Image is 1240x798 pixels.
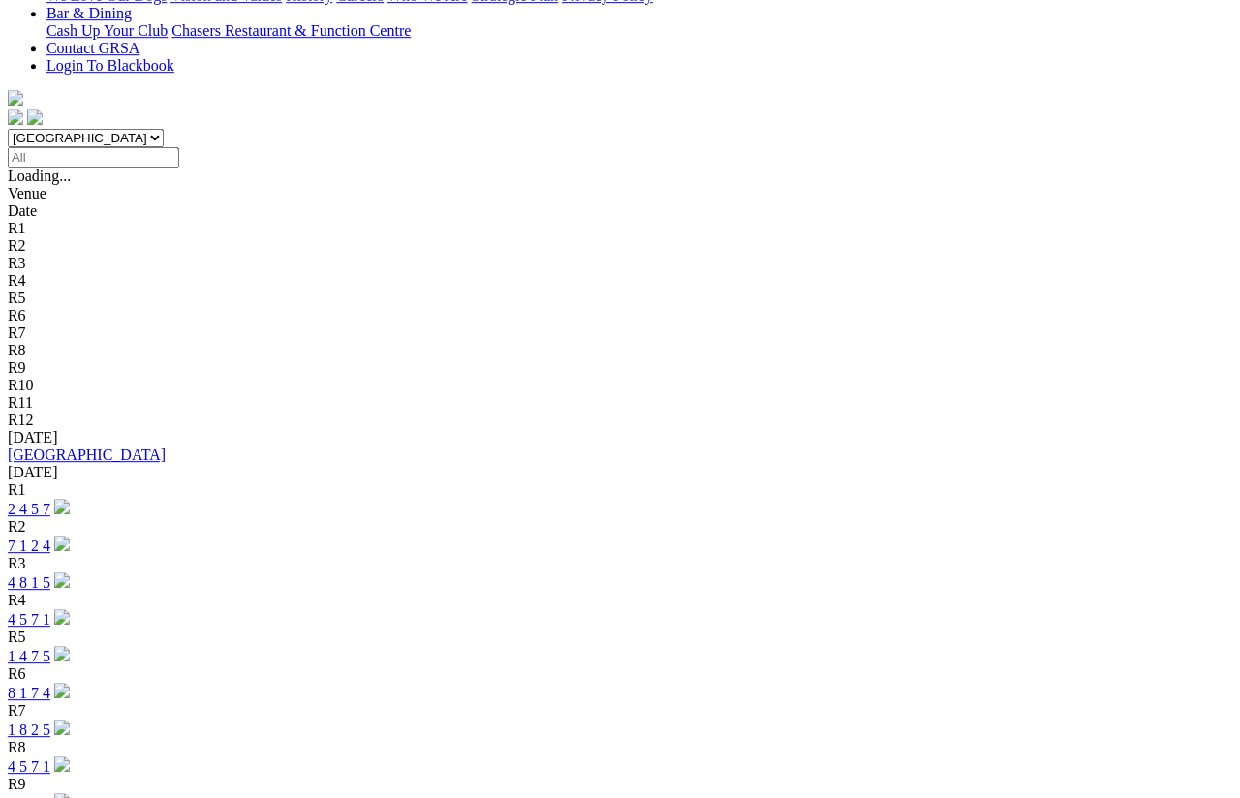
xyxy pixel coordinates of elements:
div: R4 [8,592,1232,609]
img: logo-grsa-white.png [8,90,23,106]
div: R6 [8,307,1232,324]
div: R1 [8,220,1232,237]
span: Loading... [8,168,71,184]
div: Bar & Dining [46,22,1232,40]
div: R2 [8,237,1232,255]
div: R6 [8,665,1232,683]
div: R10 [8,377,1232,394]
div: R7 [8,324,1232,342]
div: [DATE] [8,429,1232,446]
a: Bar & Dining [46,5,132,21]
a: Chasers Restaurant & Function Centre [171,22,411,39]
div: R7 [8,702,1232,720]
div: Venue [8,185,1232,202]
div: R11 [8,394,1232,412]
img: play-circle.svg [54,756,70,772]
div: R1 [8,481,1232,499]
a: [GEOGRAPHIC_DATA] [8,446,166,463]
a: 4 5 7 1 [8,611,50,628]
img: play-circle.svg [54,572,70,588]
img: play-circle.svg [54,646,70,661]
img: play-circle.svg [54,536,70,551]
div: R9 [8,776,1232,793]
a: 4 5 7 1 [8,758,50,775]
div: R2 [8,518,1232,536]
div: R3 [8,555,1232,572]
a: 4 8 1 5 [8,574,50,591]
input: Select date [8,147,179,168]
a: Cash Up Your Club [46,22,168,39]
a: 7 1 2 4 [8,537,50,554]
div: Date [8,202,1232,220]
img: play-circle.svg [54,609,70,625]
a: 1 4 7 5 [8,648,50,664]
img: play-circle.svg [54,683,70,698]
div: R8 [8,342,1232,359]
div: R9 [8,359,1232,377]
div: R5 [8,290,1232,307]
div: R8 [8,739,1232,756]
div: [DATE] [8,464,1232,481]
div: R4 [8,272,1232,290]
img: play-circle.svg [54,499,70,514]
a: 8 1 7 4 [8,685,50,701]
img: twitter.svg [27,109,43,125]
a: Login To Blackbook [46,57,174,74]
div: R5 [8,629,1232,646]
a: 1 8 2 5 [8,721,50,738]
a: 2 4 5 7 [8,501,50,517]
img: play-circle.svg [54,720,70,735]
div: R3 [8,255,1232,272]
img: facebook.svg [8,109,23,125]
div: R12 [8,412,1232,429]
a: Contact GRSA [46,40,139,56]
